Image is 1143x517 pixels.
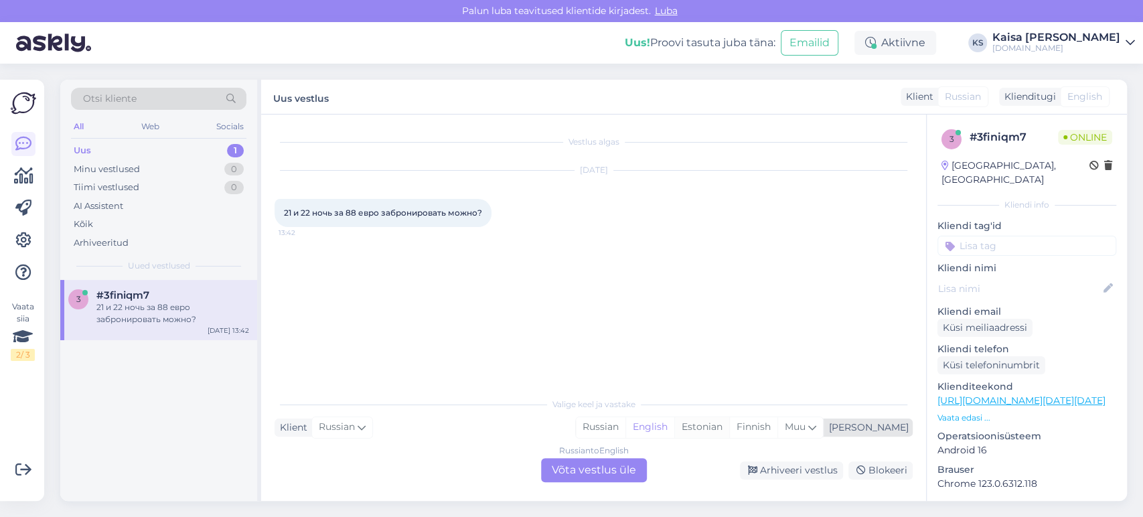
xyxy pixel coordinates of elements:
[970,129,1058,145] div: # 3finiqm7
[74,181,139,194] div: Tiimi vestlused
[11,349,35,361] div: 2 / 3
[128,260,190,272] span: Uued vestlused
[273,88,329,106] label: Uus vestlus
[937,261,1116,275] p: Kliendi nimi
[319,420,355,435] span: Russian
[937,305,1116,319] p: Kliendi email
[937,342,1116,356] p: Kliendi telefon
[1058,130,1112,145] span: Online
[1067,90,1102,104] span: English
[901,90,933,104] div: Klient
[83,92,137,106] span: Otsi kliente
[275,398,913,411] div: Valige keel ja vastake
[785,421,806,433] span: Muu
[275,421,307,435] div: Klient
[576,417,625,437] div: Russian
[937,356,1045,374] div: Küsi telefoninumbrit
[76,294,81,304] span: 3
[992,32,1120,43] div: Kaisa [PERSON_NAME]
[227,144,244,157] div: 1
[992,32,1135,54] a: Kaisa [PERSON_NAME][DOMAIN_NAME]
[625,417,674,437] div: English
[96,301,249,325] div: 21 и 22 ночь за 88 евро забронировать можно?
[945,90,981,104] span: Russian
[139,118,162,135] div: Web
[625,35,775,51] div: Proovi tasuta juba täna:
[559,445,629,457] div: Russian to English
[625,36,650,49] b: Uus!
[937,219,1116,233] p: Kliendi tag'id
[937,477,1116,491] p: Chrome 123.0.6312.118
[740,461,843,479] div: Arhiveeri vestlus
[937,463,1116,477] p: Brauser
[74,144,91,157] div: Uus
[284,208,482,218] span: 21 и 22 ночь за 88 евро забронировать можно?
[941,159,1089,187] div: [GEOGRAPHIC_DATA], [GEOGRAPHIC_DATA]
[937,199,1116,211] div: Kliendi info
[651,5,682,17] span: Luba
[275,164,913,176] div: [DATE]
[968,33,987,52] div: KS
[74,236,129,250] div: Arhiveeritud
[999,90,1056,104] div: Klienditugi
[74,218,93,231] div: Kõik
[275,136,913,148] div: Vestlus algas
[74,200,123,213] div: AI Assistent
[674,417,729,437] div: Estonian
[937,319,1033,337] div: Küsi meiliaadressi
[937,443,1116,457] p: Android 16
[949,134,954,144] span: 3
[224,163,244,176] div: 0
[824,421,909,435] div: [PERSON_NAME]
[992,43,1120,54] div: [DOMAIN_NAME]
[96,289,149,301] span: #3finiqm7
[937,429,1116,443] p: Operatsioonisüsteem
[208,325,249,336] div: [DATE] 13:42
[11,301,35,361] div: Vaata siia
[854,31,936,55] div: Aktiivne
[541,458,647,482] div: Võta vestlus üle
[937,236,1116,256] input: Lisa tag
[71,118,86,135] div: All
[848,461,913,479] div: Blokeeri
[74,163,140,176] div: Minu vestlused
[279,228,329,238] span: 13:42
[214,118,246,135] div: Socials
[729,417,777,437] div: Finnish
[11,90,36,116] img: Askly Logo
[781,30,838,56] button: Emailid
[938,281,1101,296] input: Lisa nimi
[937,394,1106,407] a: [URL][DOMAIN_NAME][DATE][DATE]
[224,181,244,194] div: 0
[937,412,1116,424] p: Vaata edasi ...
[937,380,1116,394] p: Klienditeekond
